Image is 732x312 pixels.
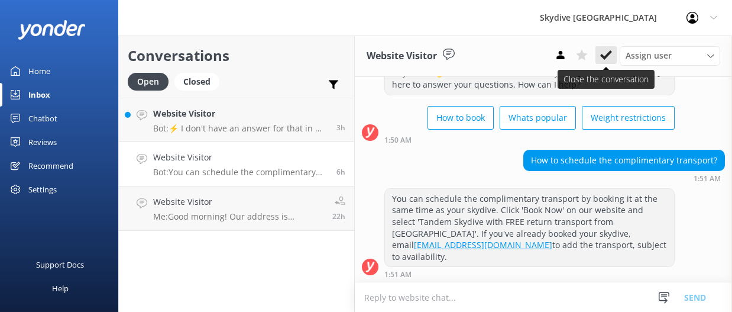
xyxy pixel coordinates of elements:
[119,98,354,142] a: Website VisitorBot:⚡ I don't have an answer for that in my knowledge base. Please try and rephras...
[384,137,412,144] strong: 1:50 AM
[28,154,73,178] div: Recommend
[336,167,345,177] span: Aug 25 2025 01:51am (UTC +12:00) Pacific/Auckland
[384,136,675,144] div: Aug 25 2025 01:50am (UTC +12:00) Pacific/Auckland
[28,130,57,154] div: Reviews
[626,49,672,62] span: Assign user
[500,106,576,130] button: Whats popular
[414,239,552,250] a: [EMAIL_ADDRESS][DOMAIN_NAME]
[582,106,675,130] button: Weight restrictions
[128,73,169,91] div: Open
[153,211,323,222] p: Me: Good morning! Our address is [STREET_ADDRESS]. You can book your skydive at this link: [URL][...
[128,44,345,67] h2: Conversations
[153,123,328,134] p: Bot: ⚡ I don't have an answer for that in my knowledge base. Please try and rephrase your questio...
[119,142,354,186] a: Website VisitorBot:You can schedule the complimentary transport by booking it at the same time as...
[384,271,412,278] strong: 1:51 AM
[37,253,85,276] div: Support Docs
[128,75,174,88] a: Open
[153,151,328,164] h4: Website Visitor
[620,46,720,65] div: Assign User
[174,73,219,91] div: Closed
[523,174,725,182] div: Aug 25 2025 01:51am (UTC +12:00) Pacific/Auckland
[384,270,675,278] div: Aug 25 2025 01:51am (UTC +12:00) Pacific/Auckland
[28,59,50,83] div: Home
[694,175,721,182] strong: 1:51 AM
[385,63,674,94] div: Hey there 👋 I'm a virtual assistant for Skydive [GEOGRAPHIC_DATA], here to answer your questions....
[153,167,328,178] p: Bot: You can schedule the complimentary transport by booking it at the same time as your skydive....
[367,49,437,64] h3: Website Visitor
[18,20,86,40] img: yonder-white-logo.png
[28,178,57,201] div: Settings
[28,107,57,130] div: Chatbot
[153,195,323,208] h4: Website Visitor
[427,106,494,130] button: How to book
[119,186,354,231] a: Website VisitorMe:Good morning! Our address is [STREET_ADDRESS]. You can book your skydive at thi...
[332,211,345,221] span: Aug 24 2025 09:20am (UTC +12:00) Pacific/Auckland
[52,276,69,300] div: Help
[524,150,724,171] div: How to schedule the complimentary transport?
[28,83,50,107] div: Inbox
[153,107,328,120] h4: Website Visitor
[336,123,345,133] span: Aug 25 2025 04:09am (UTC +12:00) Pacific/Auckland
[385,189,674,267] div: You can schedule the complimentary transport by booking it at the same time as your skydive. Clic...
[174,75,225,88] a: Closed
